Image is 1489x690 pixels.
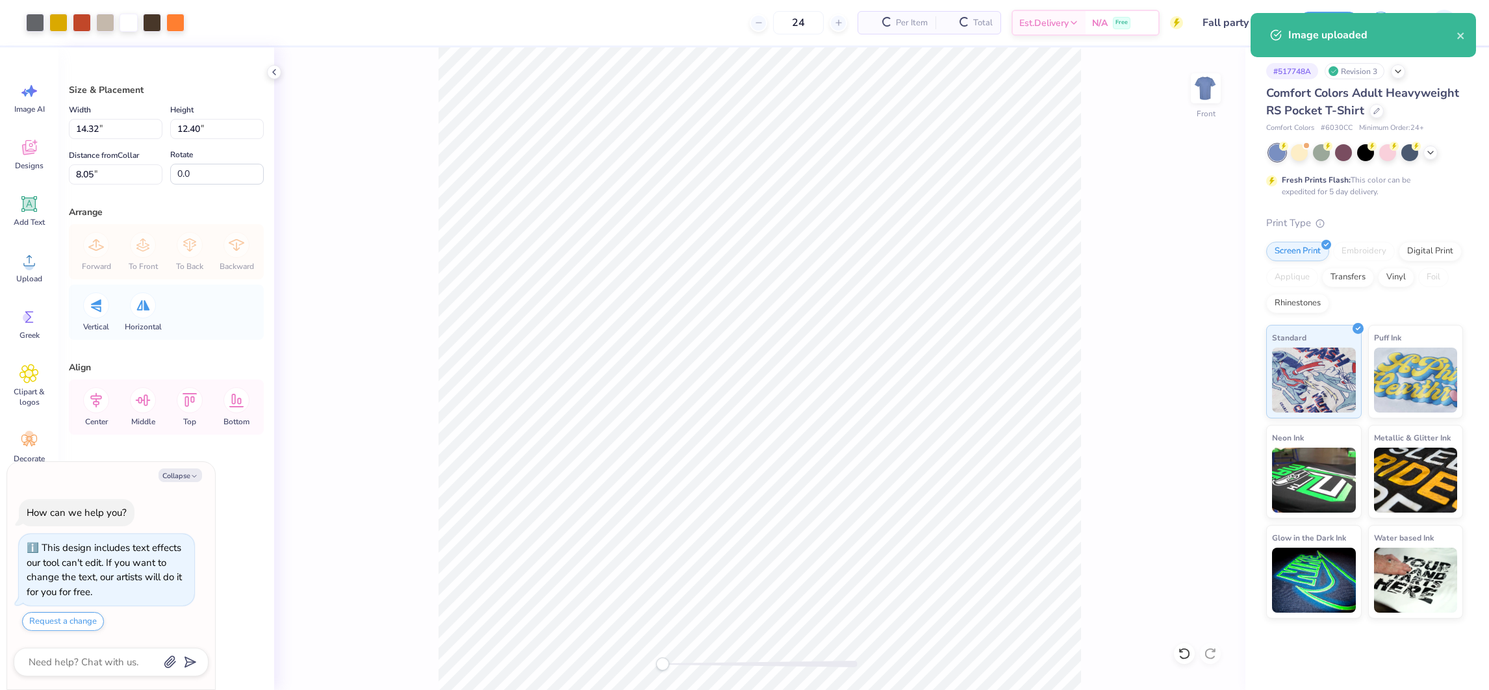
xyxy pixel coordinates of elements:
span: Center [85,416,108,427]
img: Front [1193,75,1219,101]
span: Standard [1272,331,1306,344]
div: Align [69,361,264,374]
span: Decorate [14,454,45,464]
div: Front [1197,108,1215,120]
div: Screen Print [1266,242,1329,261]
span: Comfort Colors Adult Heavyweight RS Pocket T-Shirt [1266,85,1459,118]
img: Puff Ink [1374,348,1458,413]
span: Upload [16,274,42,284]
span: Comfort Colors [1266,123,1314,134]
div: Foil [1418,268,1449,287]
img: Metallic & Glitter Ink [1374,448,1458,513]
span: Vertical [83,322,109,332]
span: Clipart & logos [8,387,51,407]
strong: Fresh Prints Flash: [1282,175,1351,185]
div: Revision 3 [1325,63,1384,79]
span: N/A [1092,16,1108,30]
span: Puff Ink [1374,331,1401,344]
span: Water based Ink [1374,531,1434,544]
div: Digital Print [1399,242,1462,261]
input: – – [773,11,824,34]
div: Vinyl [1378,268,1414,287]
input: Untitled Design [1193,10,1288,36]
span: Metallic & Glitter Ink [1374,431,1451,444]
div: Print Type [1266,216,1463,231]
span: Total [973,16,993,30]
span: Greek [19,330,40,340]
img: Standard [1272,348,1356,413]
div: Size & Placement [69,83,264,97]
div: Accessibility label [656,658,669,671]
span: Est. Delivery [1019,16,1069,30]
span: Designs [15,160,44,171]
span: Add Text [14,217,45,227]
label: Height [170,102,194,118]
span: Free [1115,18,1128,27]
a: DP [1408,10,1463,36]
div: Embroidery [1333,242,1395,261]
div: Image uploaded [1288,27,1457,43]
div: Arrange [69,205,264,219]
div: Transfers [1322,268,1374,287]
span: Neon Ink [1272,431,1304,444]
label: Distance from Collar [69,147,139,163]
div: Rhinestones [1266,294,1329,313]
span: Horizontal [125,322,162,332]
div: # 517748A [1266,63,1318,79]
div: This design includes text effects our tool can't edit. If you want to change the text, our artist... [27,541,182,598]
label: Rotate [170,147,193,162]
div: How can we help you? [27,506,127,519]
img: Neon Ink [1272,448,1356,513]
button: Collapse [159,468,202,482]
span: Minimum Order: 24 + [1359,123,1424,134]
button: close [1457,27,1466,43]
span: Bottom [223,416,249,427]
span: Middle [131,416,155,427]
span: Top [183,416,196,427]
img: Water based Ink [1374,548,1458,613]
img: Darlene Padilla [1431,10,1457,36]
span: Glow in the Dark Ink [1272,531,1346,544]
span: Image AI [14,104,45,114]
div: Applique [1266,268,1318,287]
button: Request a change [22,612,104,631]
div: This color can be expedited for 5 day delivery. [1282,174,1442,198]
span: # 6030CC [1321,123,1353,134]
span: Per Item [896,16,928,30]
img: Glow in the Dark Ink [1272,548,1356,613]
label: Width [69,102,91,118]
